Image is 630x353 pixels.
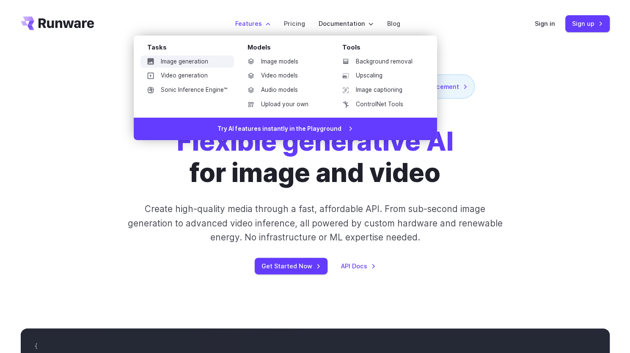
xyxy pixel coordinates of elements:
a: Video models [241,69,329,82]
a: Sign up [565,15,610,32]
a: Image generation [140,55,234,68]
div: Models [248,42,329,55]
label: Documentation [319,19,374,28]
div: Tools [342,42,424,55]
a: Pricing [284,19,305,28]
a: Get Started Now [255,258,327,274]
a: ControlNet Tools [336,98,424,111]
a: Audio models [241,84,329,97]
a: Sonic Inference Engine™ [140,84,234,97]
a: Image captioning [336,84,424,97]
div: Tasks [147,42,234,55]
a: Background removal [336,55,424,68]
strong: Flexible generative AI [177,125,454,157]
span: { [34,342,38,350]
a: Try AI features instantly in the Playground [134,118,437,141]
h1: for image and video [177,126,454,188]
a: Video generation [140,69,234,82]
label: Features [235,19,270,28]
a: Go to / [21,17,94,30]
a: API Docs [341,261,376,271]
a: Upload your own [241,98,329,111]
a: Image models [241,55,329,68]
a: Upscaling [336,69,424,82]
a: Sign in [535,19,555,28]
p: Create high-quality media through a fast, affordable API. From sub-second image generation to adv... [127,202,503,244]
a: Blog [387,19,400,28]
